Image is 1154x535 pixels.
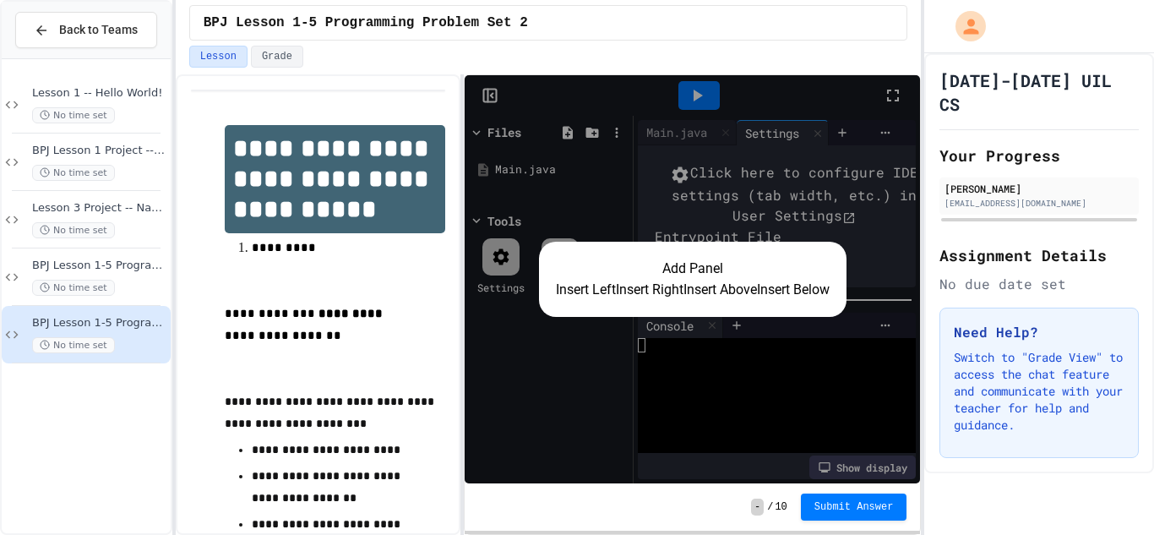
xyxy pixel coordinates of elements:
button: Back to Teams [15,12,157,48]
button: Lesson [189,46,248,68]
h2: Add Panel [556,259,830,279]
span: / [767,500,773,514]
span: Lesson 3 Project -- Name that Celebrity [32,201,167,216]
button: Insert Below [757,280,830,300]
h1: [DATE]-[DATE] UIL CS [939,68,1139,116]
span: Lesson 1 -- Hello World! [32,86,167,101]
h2: Your Progress [939,144,1139,167]
div: No due date set [939,274,1139,294]
span: No time set [32,107,115,123]
button: Insert Above [683,280,757,300]
span: BPJ Lesson 1-5 Programming Problem Set 1 [32,259,167,273]
span: No time set [32,165,115,181]
p: Switch to "Grade View" to access the chat feature and communicate with your teacher for help and ... [954,349,1124,434]
div: [EMAIL_ADDRESS][DOMAIN_NAME] [944,197,1134,210]
span: BPJ Lesson 1-5 Programming Problem Set 2 [32,316,167,330]
span: BPJ Lesson 1-5 Programming Problem Set 2 [204,13,528,33]
div: [PERSON_NAME] [944,181,1134,196]
span: 10 [775,500,787,514]
h3: Need Help? [954,322,1124,342]
button: Submit Answer [801,494,907,521]
button: Grade [251,46,303,68]
button: Insert Right [616,280,683,300]
div: My Account [938,7,990,46]
span: - [751,499,764,516]
span: BPJ Lesson 1 Project -- From Me to You [32,144,167,158]
span: No time set [32,280,115,296]
span: No time set [32,337,115,353]
h2: Assignment Details [939,243,1139,267]
span: Back to Teams [59,21,138,39]
span: Submit Answer [814,500,894,514]
span: No time set [32,222,115,238]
